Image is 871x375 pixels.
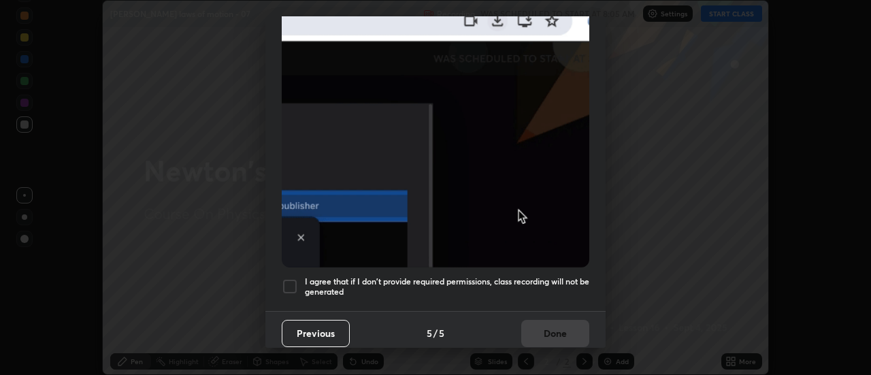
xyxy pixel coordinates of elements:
[282,320,350,347] button: Previous
[305,276,589,297] h5: I agree that if I don't provide required permissions, class recording will not be generated
[427,326,432,340] h4: 5
[433,326,438,340] h4: /
[439,326,444,340] h4: 5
